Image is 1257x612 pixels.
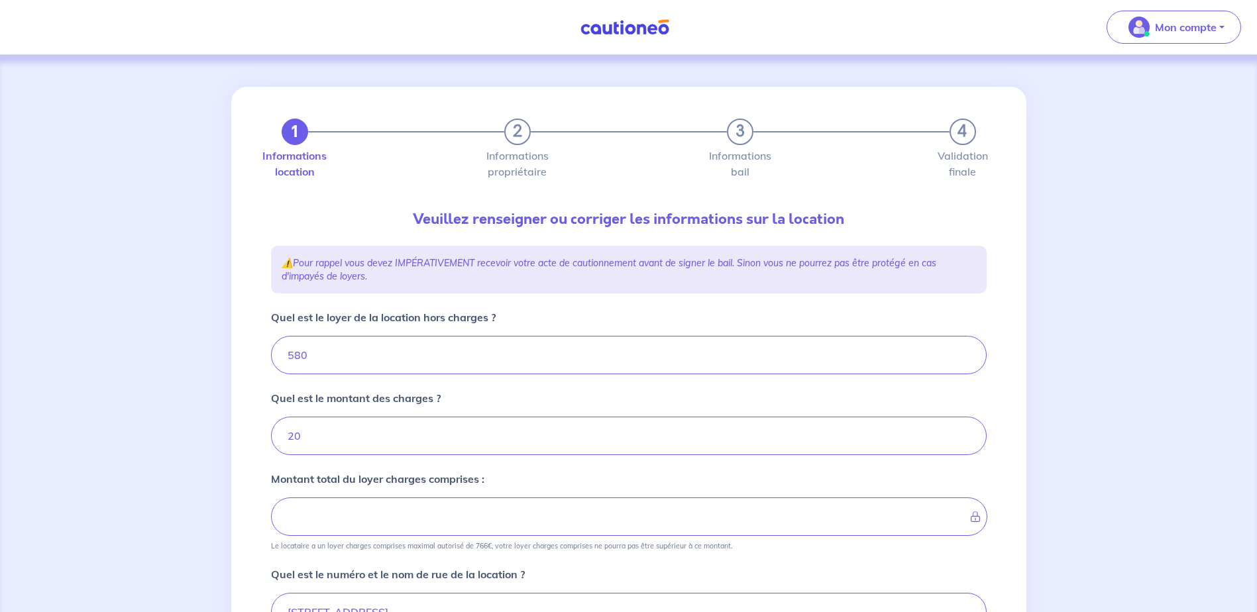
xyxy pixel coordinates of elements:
img: illu_account_valid_menu.svg [1128,17,1150,38]
label: Informations bail [727,150,753,177]
p: Quel est le numéro et le nom de rue de la location ? [271,566,525,582]
label: Validation finale [950,150,976,177]
img: Cautioneo [575,19,675,36]
p: Montant total du loyer charges comprises : [271,471,484,487]
p: Veuillez renseigner ou corriger les informations sur la location [271,209,987,230]
p: Mon compte [1155,19,1217,35]
em: Pour rappel vous devez IMPÉRATIVEMENT recevoir votre acte de cautionnement avant de signer le bai... [282,257,936,282]
p: ⚠️ [282,256,976,283]
p: Quel est le montant des charges ? [271,390,441,406]
button: 1 [282,119,308,145]
button: illu_account_valid_menu.svgMon compte [1107,11,1241,44]
p: Le locataire a un loyer charges comprises maximal autorisé de 766€, votre loyer charges comprises... [271,541,732,550]
p: Quel est le loyer de la location hors charges ? [271,309,496,325]
label: Informations propriétaire [504,150,531,177]
label: Informations location [282,150,308,177]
